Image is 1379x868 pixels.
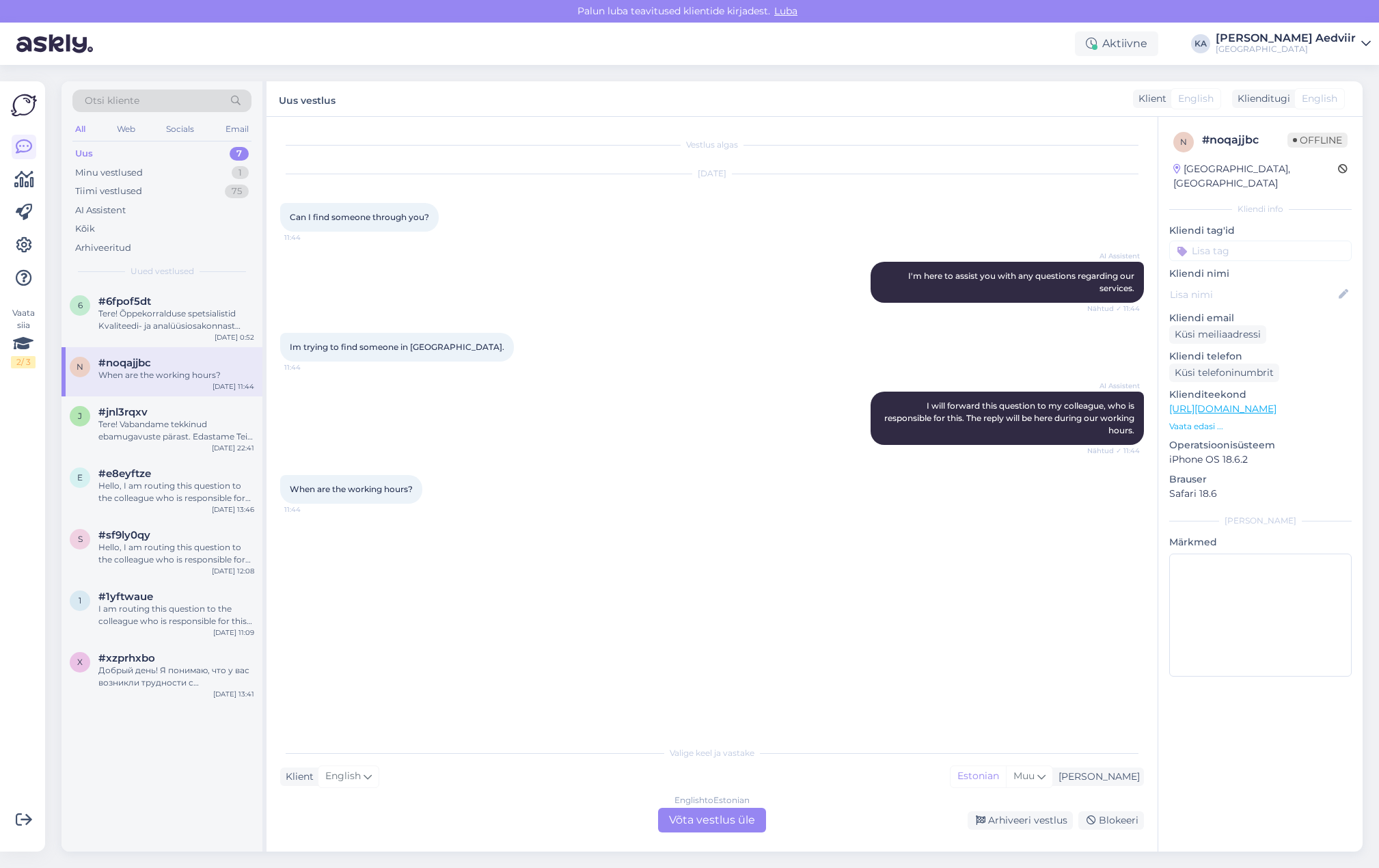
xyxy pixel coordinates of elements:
div: Arhiveeri vestlus [968,811,1073,830]
div: [GEOGRAPHIC_DATA] [1216,44,1356,55]
span: I will forward this question to my colleague, who is responsible for this. The reply will be here... [884,401,1136,435]
div: Hello, I am routing this question to the colleague who is responsible for this topic. The reply m... [98,480,254,504]
p: Kliendi nimi [1169,267,1352,281]
span: Offline [1287,133,1348,148]
p: Kliendi email [1169,311,1352,325]
div: [PERSON_NAME] Aedviir [1216,33,1356,44]
div: Добрый день! Я понимаю, что у вас возникли трудности с регистрацией на курсы. Для решения этой пр... [98,664,254,689]
div: Kõik [75,222,95,236]
div: Arhiveeritud [75,241,131,255]
div: Küsi telefoninumbrit [1169,364,1279,382]
input: Lisa nimi [1170,287,1336,302]
span: #6fpof5dt [98,295,151,308]
div: Klienditugi [1232,92,1290,106]
span: English [1302,92,1337,106]
a: [PERSON_NAME] Aedviir[GEOGRAPHIC_DATA] [1216,33,1371,55]
span: #noqajjbc [98,357,151,369]
div: Vaata siia [11,307,36,368]
p: iPhone OS 18.6.2 [1169,452,1352,467]
span: n [1180,137,1187,147]
div: Küsi meiliaadressi [1169,325,1266,344]
span: AI Assistent [1089,381,1140,391]
span: English [1178,92,1214,106]
div: Blokeeri [1078,811,1144,830]
p: Kliendi tag'id [1169,223,1352,238]
span: x [77,657,83,667]
div: [DATE] 13:41 [213,689,254,699]
div: KA [1191,34,1210,53]
div: [PERSON_NAME] [1169,515,1352,527]
span: English [325,769,361,784]
p: Märkmed [1169,535,1352,550]
div: [DATE] 13:46 [212,504,254,515]
div: AI Assistent [75,204,126,217]
label: Uus vestlus [279,90,336,108]
span: Nähtud ✓ 11:44 [1087,446,1140,456]
span: n [77,362,83,372]
span: 6 [78,300,83,310]
div: Web [114,120,138,138]
p: Brauser [1169,472,1352,487]
div: Tere! Vabandame tekkinud ebamugavuste pärast. Edastame Teie teate Moodle'i [PERSON_NAME] kohta me... [98,418,254,443]
span: 11:44 [284,504,336,515]
p: Klienditeekond [1169,388,1352,402]
span: Uued vestlused [131,265,194,277]
div: Email [223,120,251,138]
div: 2 / 3 [11,356,36,368]
div: Estonian [951,766,1006,787]
div: Vestlus algas [280,139,1144,151]
img: Askly Logo [11,92,37,118]
div: When are the working hours? [98,369,254,381]
span: Can I find someone through you? [290,212,429,222]
div: [DATE] [280,167,1144,180]
div: Tere! Õppekorralduse spetsialistid Kvaliteedi- ja analüüsiosakonnast oskavad aidata õppeinfosüste... [98,308,254,332]
div: Aktiivne [1075,31,1158,56]
span: Otsi kliente [85,94,139,108]
div: [DATE] 22:41 [212,443,254,453]
div: [DATE] 12:08 [212,566,254,576]
span: Nähtud ✓ 11:44 [1087,303,1140,314]
div: [DATE] 11:44 [213,381,254,392]
div: Võta vestlus üle [658,808,766,832]
span: 11:44 [284,362,336,372]
div: English to Estonian [674,794,750,806]
p: Kliendi telefon [1169,349,1352,364]
div: [DATE] 0:52 [215,332,254,342]
div: All [72,120,88,138]
div: [PERSON_NAME] [1053,770,1140,784]
span: e [77,472,83,483]
div: Klient [280,770,314,784]
span: s [78,534,83,544]
p: Operatsioonisüsteem [1169,438,1352,452]
div: Socials [163,120,197,138]
span: #jnl3rqxv [98,406,148,418]
span: Im trying to find someone in [GEOGRAPHIC_DATA]. [290,342,504,352]
span: #sf9ly0qy [98,529,150,541]
div: Uus [75,147,93,161]
span: Muu [1013,770,1035,782]
span: 11:44 [284,232,336,243]
span: #xzprhxbo [98,652,155,664]
div: 75 [225,185,249,198]
div: Minu vestlused [75,166,143,180]
span: 1 [79,595,81,606]
div: Hello, I am routing this question to the colleague who is responsible for this topic. The reply m... [98,541,254,566]
div: Tiimi vestlused [75,185,142,198]
div: Klient [1133,92,1166,106]
span: #e8eyftze [98,467,151,480]
span: When are the working hours? [290,484,413,494]
span: j [78,411,82,421]
div: Kliendi info [1169,203,1352,215]
div: I am routing this question to the colleague who is responsible for this topic. The reply might ta... [98,603,254,627]
span: #1yftwaue [98,591,153,603]
div: [DATE] 11:09 [213,627,254,638]
div: Valige keel ja vastake [280,747,1144,759]
div: 1 [232,166,249,180]
div: # noqajjbc [1202,132,1287,148]
span: I'm here to assist you with any questions regarding our services. [908,271,1136,293]
span: Luba [770,5,802,17]
input: Lisa tag [1169,241,1352,261]
p: Vaata edasi ... [1169,420,1352,433]
div: [GEOGRAPHIC_DATA], [GEOGRAPHIC_DATA] [1173,162,1338,191]
a: [URL][DOMAIN_NAME] [1169,403,1276,415]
